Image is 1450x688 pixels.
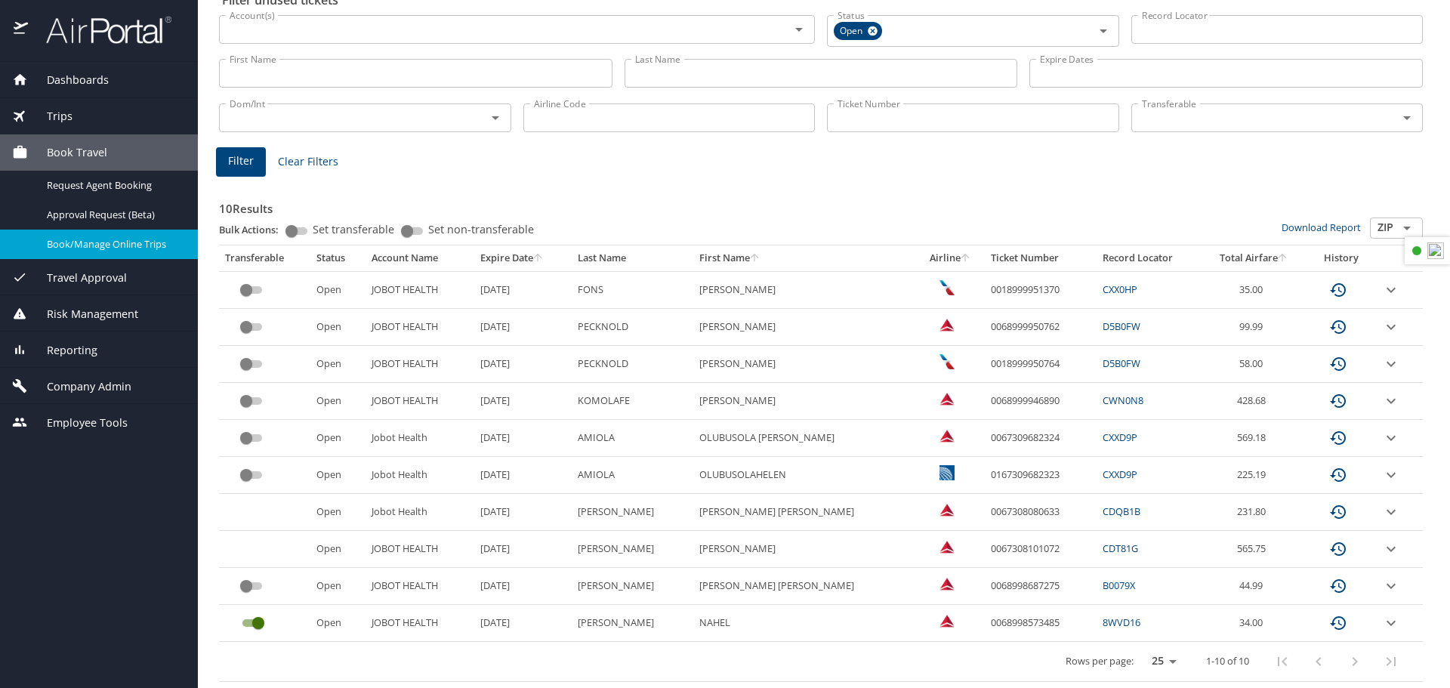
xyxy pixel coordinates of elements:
td: [PERSON_NAME] [693,309,916,346]
img: airportal-logo.png [29,15,171,45]
td: [PERSON_NAME] [572,531,693,568]
td: Open [310,346,366,383]
button: expand row [1382,392,1400,410]
p: Rows per page: [1066,656,1134,666]
td: JOBOT HEALTH [366,271,474,308]
span: Company Admin [28,378,131,395]
img: VxQ0i4AAAAASUVORK5CYII= [939,391,955,406]
td: 0018999950764 [985,346,1097,383]
td: JOBOT HEALTH [366,383,474,420]
td: [DATE] [474,494,572,531]
td: Open [310,531,366,568]
span: Reporting [28,342,97,359]
td: [PERSON_NAME] [693,531,916,568]
td: JOBOT HEALTH [366,605,474,642]
a: D5B0FW [1103,319,1140,333]
td: 0068999950762 [985,309,1097,346]
td: 565.75 [1202,531,1307,568]
span: Open [834,23,872,39]
button: sort [1278,254,1288,264]
td: [DATE] [474,383,572,420]
td: 35.00 [1202,271,1307,308]
button: Open [1093,20,1114,42]
td: [PERSON_NAME] [693,346,916,383]
button: expand row [1382,614,1400,632]
th: Last Name [572,245,693,271]
a: CXXD9P [1103,430,1137,444]
td: PECKNOLD [572,346,693,383]
p: 1-10 of 10 [1206,656,1249,666]
span: Employee Tools [28,415,128,431]
span: Dashboards [28,72,109,88]
td: 0067308080633 [985,494,1097,531]
th: Ticket Number [985,245,1097,271]
button: expand row [1382,540,1400,558]
td: [DATE] [474,568,572,605]
button: expand row [1382,466,1400,484]
td: JOBOT HEALTH [366,531,474,568]
td: Open [310,309,366,346]
span: Approval Request (Beta) [47,208,180,222]
p: Bulk Actions: [219,223,291,236]
button: expand row [1382,318,1400,336]
td: Open [310,568,366,605]
a: CDT81G [1103,541,1138,555]
td: 0067309682324 [985,420,1097,457]
td: Jobot Health [366,494,474,531]
button: Open [1396,107,1418,128]
img: Delta Airlines [939,539,955,554]
span: Set transferable [313,224,394,235]
button: sort [961,254,971,264]
td: 569.18 [1202,420,1307,457]
td: Jobot Health [366,457,474,494]
div: Transferable [225,251,304,265]
td: KOMOLAFE [572,383,693,420]
td: Open [310,420,366,457]
td: Open [310,605,366,642]
th: Account Name [366,245,474,271]
span: Clear Filters [278,153,338,171]
th: Total Airfare [1202,245,1307,271]
td: 0068998573485 [985,605,1097,642]
table: custom pagination table [219,245,1423,682]
span: Risk Management [28,306,138,322]
td: FONS [572,271,693,308]
span: Filter [228,152,254,171]
td: [DATE] [474,271,572,308]
td: PECKNOLD [572,309,693,346]
td: Open [310,383,366,420]
td: 58.00 [1202,346,1307,383]
td: NAHEL [693,605,916,642]
td: [DATE] [474,605,572,642]
th: History [1307,245,1377,271]
a: B0079X [1103,578,1135,592]
td: [PERSON_NAME] [PERSON_NAME] [693,568,916,605]
td: 0018999951370 [985,271,1097,308]
button: Open [788,19,810,40]
a: D5B0FW [1103,356,1140,370]
td: JOBOT HEALTH [366,346,474,383]
td: [DATE] [474,309,572,346]
td: JOBOT HEALTH [366,309,474,346]
a: CDQB1B [1103,504,1140,518]
img: Delta Airlines [939,502,955,517]
td: 44.99 [1202,568,1307,605]
td: [PERSON_NAME] [572,605,693,642]
button: expand row [1382,577,1400,595]
td: Jobot Health [366,420,474,457]
td: 99.99 [1202,309,1307,346]
button: Filter [216,147,266,177]
img: Delta Airlines [939,613,955,628]
a: CXX0HP [1103,282,1137,296]
span: Book/Manage Online Trips [47,237,180,251]
th: Expire Date [474,245,572,271]
td: 0067308101072 [985,531,1097,568]
span: Book Travel [28,144,107,161]
a: CXXD9P [1103,467,1137,481]
img: icon-airportal.png [14,15,29,45]
a: 8WVD16 [1103,615,1140,629]
td: [DATE] [474,531,572,568]
th: Record Locator [1097,245,1202,271]
th: Airline [915,245,984,271]
td: AMIOLA [572,457,693,494]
